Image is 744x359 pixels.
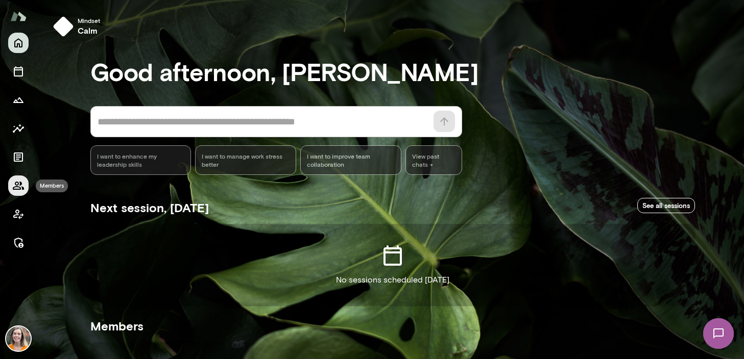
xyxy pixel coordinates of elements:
[49,12,108,41] button: Mindsetcalm
[10,7,27,26] img: Mento
[8,175,29,196] button: Members
[90,318,695,334] h5: Members
[8,33,29,53] button: Home
[405,145,462,175] span: View past chats ->
[78,16,100,24] span: Mindset
[8,61,29,82] button: Sessions
[8,233,29,253] button: Manage
[307,152,395,168] span: I want to improve team collaboration
[90,57,695,86] h3: Good afternoon, [PERSON_NAME]
[8,204,29,224] button: Client app
[336,274,449,286] p: No sessions scheduled [DATE]
[8,90,29,110] button: Growth Plan
[8,147,29,167] button: Documents
[195,145,296,175] div: I want to manage work stress better
[202,152,290,168] span: I want to manage work stress better
[53,16,74,37] img: mindset
[97,152,185,168] span: I want to enhance my leadership skills
[8,118,29,139] button: Insights
[78,24,100,37] h6: calm
[6,326,31,351] img: Carrie Kelly
[36,179,68,192] div: Members
[90,199,209,216] h5: Next session, [DATE]
[300,145,401,175] div: I want to improve team collaboration
[637,198,695,214] a: See all sessions
[90,145,191,175] div: I want to enhance my leadership skills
